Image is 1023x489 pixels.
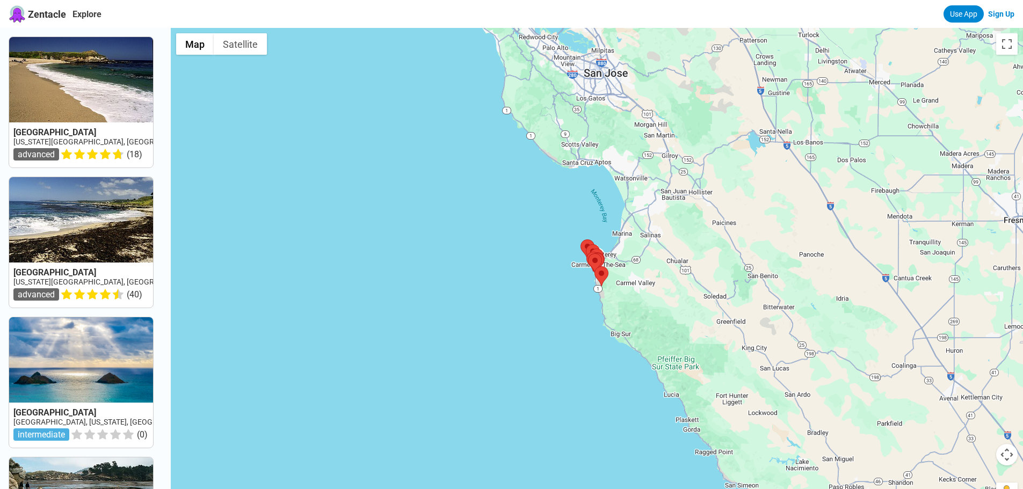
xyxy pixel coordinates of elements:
[13,278,217,286] a: [US_STATE][GEOGRAPHIC_DATA], [GEOGRAPHIC_DATA] West
[944,5,984,23] a: Use App
[996,33,1018,55] button: Toggle fullscreen view
[9,5,66,23] a: Zentacle logoZentacle
[214,33,267,55] button: Show satellite imagery
[72,9,101,19] a: Explore
[988,10,1014,18] a: Sign Up
[176,33,214,55] button: Show street map
[28,9,66,20] span: Zentacle
[9,5,26,23] img: Zentacle logo
[13,137,217,146] a: [US_STATE][GEOGRAPHIC_DATA], [GEOGRAPHIC_DATA] West
[996,444,1018,465] button: Map camera controls
[13,418,202,426] a: [GEOGRAPHIC_DATA], [US_STATE], [GEOGRAPHIC_DATA]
